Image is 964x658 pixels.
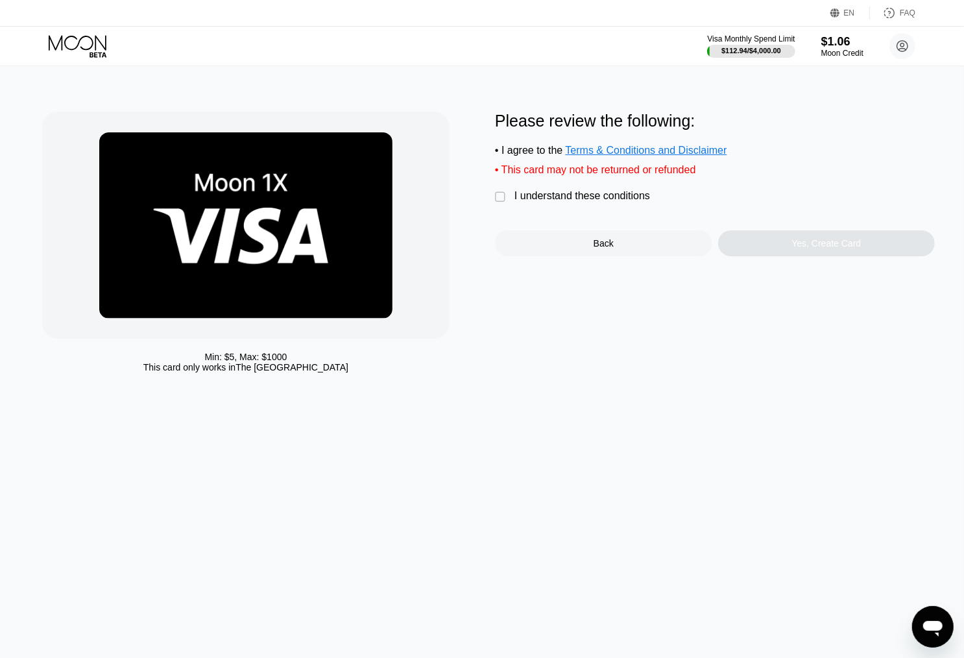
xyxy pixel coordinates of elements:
div: • This card may not be returned or refunded [495,164,935,176]
span: Terms & Conditions and Disclaimer [566,145,727,156]
div: Min: $ 5 , Max: $ 1000 [204,352,287,362]
div: $112.94 / $4,000.00 [721,47,781,55]
div: Please review the following: [495,112,935,130]
div: Visa Monthly Spend Limit$112.94/$4,000.00 [707,34,795,58]
div: $1.06 [821,35,863,49]
div: FAQ [870,6,915,19]
div: I understand these conditions [514,190,650,202]
div: Moon Credit [821,49,863,58]
iframe: Кнопка запуска окна обмена сообщениями [912,606,954,648]
div: Back [495,230,712,256]
div: EN [844,8,855,18]
div:  [495,191,508,204]
div: Back [594,238,614,249]
div: $1.06Moon Credit [821,35,863,58]
div: EN [830,6,870,19]
div: This card only works in The [GEOGRAPHIC_DATA] [143,362,348,372]
div: • I agree to the [495,145,935,156]
div: Visa Monthly Spend Limit [707,34,795,43]
div: FAQ [900,8,915,18]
